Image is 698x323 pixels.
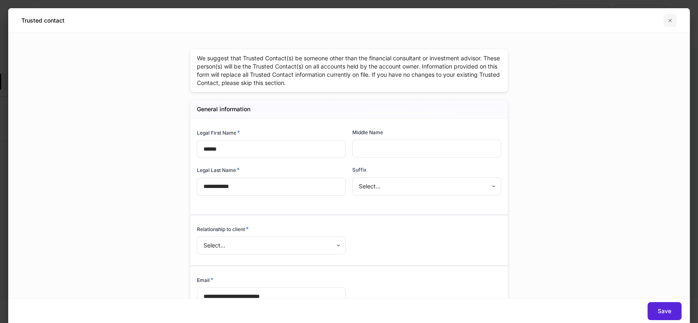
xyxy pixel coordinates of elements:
h6: Email [197,276,213,284]
div: We suggest that Trusted Contact(s) be someone other than the financial consultant or investment a... [190,49,508,92]
h6: Legal First Name [197,128,240,137]
h6: Middle Name [352,128,383,136]
h6: Relationship to client [197,225,249,233]
h5: Trusted contact [21,16,65,25]
h5: General information [197,105,250,113]
div: Select... [197,236,345,254]
button: Save [647,302,682,320]
h6: Suffix [352,166,367,174]
div: Select... [352,177,501,195]
h6: Legal Last Name [197,166,240,174]
div: Save [658,307,671,315]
